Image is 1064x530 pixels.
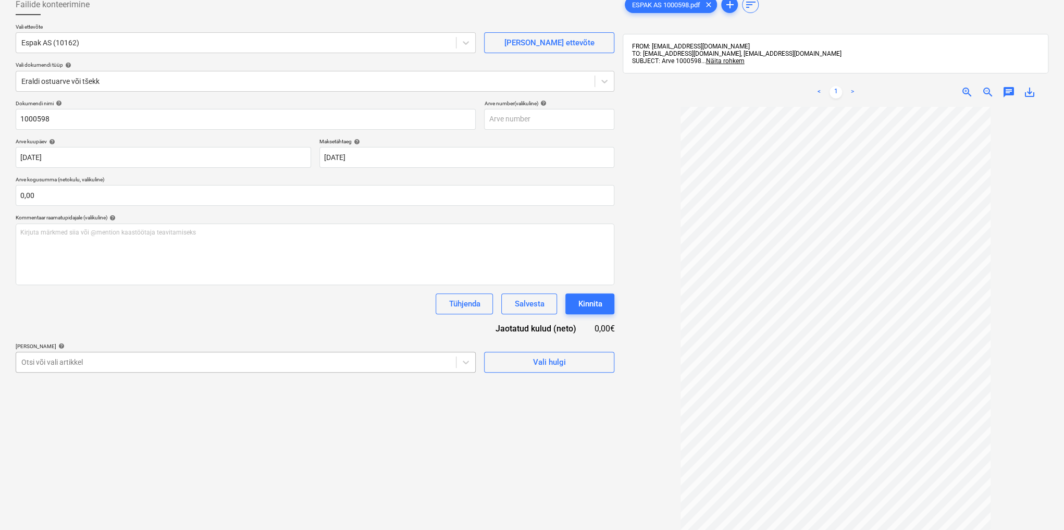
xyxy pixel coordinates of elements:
span: help [54,100,62,106]
span: help [56,343,65,349]
span: chat [1003,86,1015,98]
input: Arve number [484,109,614,130]
span: ... [701,57,744,65]
span: help [47,139,55,145]
button: Vali hulgi [484,352,614,373]
div: Dokumendi nimi [16,100,476,107]
div: Salvesta [514,297,544,311]
span: help [63,62,71,68]
span: zoom_in [961,86,973,98]
div: [PERSON_NAME] ettevõte [504,36,595,50]
div: Kommentaar raamatupidajale (valikuline) [16,214,614,221]
span: save_alt [1023,86,1036,98]
p: Arve kogusumma (netokulu, valikuline) [16,176,614,185]
div: Vali hulgi [533,355,566,369]
button: Salvesta [501,293,557,314]
div: Vali dokumendi tüüp [16,61,614,68]
button: [PERSON_NAME] ettevõte [484,32,614,53]
div: 0,00€ [593,323,615,335]
div: Arve number (valikuline) [484,100,614,107]
span: zoom_out [982,86,994,98]
span: help [107,215,116,221]
span: SUBJECT: Arve 1000598 [632,57,701,65]
span: help [538,100,546,106]
input: Arve kogusumma (netokulu, valikuline) [16,185,614,206]
div: Tühjenda [449,297,480,311]
div: [PERSON_NAME] [16,343,476,350]
span: FROM: [EMAIL_ADDRESS][DOMAIN_NAME] [632,43,749,50]
div: Jaotatud kulud (neto) [479,323,592,335]
input: Tähtaega pole määratud [319,147,615,168]
a: Previous page [813,86,825,98]
div: Kinnita [578,297,602,311]
p: Vali ettevõte [16,23,476,32]
input: Dokumendi nimi [16,109,476,130]
div: Arve kuupäev [16,138,311,145]
button: Tühjenda [436,293,493,314]
span: TO: [EMAIL_ADDRESS][DOMAIN_NAME], [EMAIL_ADDRESS][DOMAIN_NAME] [632,50,841,57]
a: Page 1 is your current page [830,86,842,98]
button: Kinnita [565,293,614,314]
span: ESPAK AS 1000598.pdf [625,1,706,9]
div: Maksetähtaeg [319,138,615,145]
input: Arve kuupäeva pole määratud. [16,147,311,168]
span: Näita rohkem [706,57,744,65]
a: Next page [846,86,859,98]
iframe: Chat Widget [1012,480,1064,530]
span: help [352,139,360,145]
